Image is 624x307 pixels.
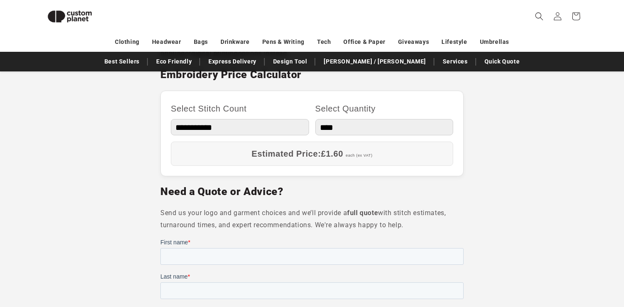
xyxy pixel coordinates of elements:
[347,209,378,217] strong: full quote
[346,153,373,157] span: each (ex VAT)
[100,54,144,69] a: Best Sellers
[441,35,467,49] a: Lifestyle
[171,101,309,116] label: Select Stitch Count
[152,54,196,69] a: Eco Friendly
[530,7,548,25] summary: Search
[194,35,208,49] a: Bags
[398,35,429,49] a: Giveaways
[343,35,385,49] a: Office & Paper
[480,35,509,49] a: Umbrellas
[480,54,524,69] a: Quick Quote
[317,35,331,49] a: Tech
[204,54,261,69] a: Express Delivery
[171,142,453,166] div: Estimated Price:
[321,149,343,158] span: £1.60
[41,3,99,30] img: Custom Planet
[221,35,249,49] a: Drinkware
[262,35,304,49] a: Pens & Writing
[160,185,464,198] h2: Need a Quote or Advice?
[160,207,464,231] p: Send us your logo and garment choices and we’ll provide a with stitch estimates, turnaround times...
[152,35,181,49] a: Headwear
[320,54,430,69] a: [PERSON_NAME] / [PERSON_NAME]
[160,68,464,81] h2: Embroidery Price Calculator
[269,54,312,69] a: Design Tool
[439,54,472,69] a: Services
[115,35,140,49] a: Clothing
[315,101,454,116] label: Select Quantity
[481,217,624,307] iframe: Chat Widget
